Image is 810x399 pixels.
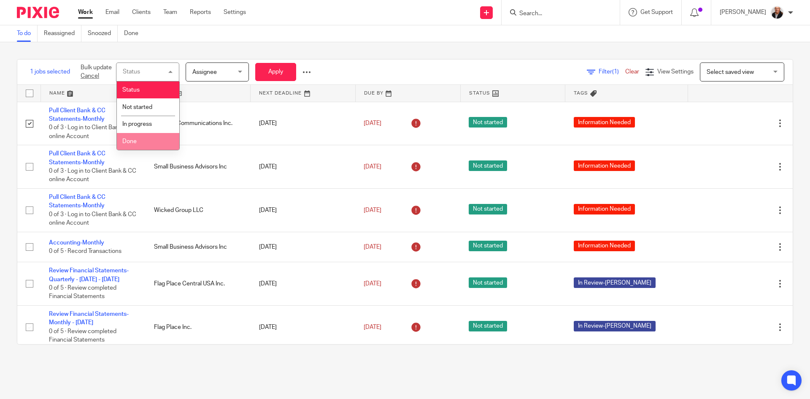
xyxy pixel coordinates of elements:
[146,145,251,189] td: Small Business Advisors Inc
[146,189,251,232] td: Wicked Group LLC
[469,277,507,288] span: Not started
[574,117,635,128] span: Information Needed
[770,6,784,19] img: Mark_107.jpg
[132,8,151,16] a: Clients
[469,117,507,128] span: Not started
[469,321,507,331] span: Not started
[49,285,116,300] span: 0 of 5 · Review completed Financial Statements
[49,328,116,343] span: 0 of 5 · Review completed Financial Statements
[251,306,356,349] td: [DATE]
[599,69,625,75] span: Filter
[146,232,251,262] td: Small Business Advisors Inc
[469,241,507,251] span: Not started
[49,108,105,122] a: Pull Client Bank & CC Statements-Monthly
[469,204,507,214] span: Not started
[255,63,296,81] button: Apply
[81,73,99,79] a: Cancel
[640,9,673,15] span: Get Support
[625,69,639,75] a: Clear
[364,281,381,287] span: [DATE]
[251,102,356,145] td: [DATE]
[574,160,635,171] span: Information Needed
[612,69,619,75] span: (1)
[49,240,104,246] a: Accounting-Monthly
[49,248,121,254] span: 0 of 5 · Record Transactions
[574,277,656,288] span: In Review-[PERSON_NAME]
[469,160,507,171] span: Not started
[146,306,251,349] td: Flag Place Inc.
[251,189,356,232] td: [DATE]
[122,104,152,110] span: Not started
[49,268,129,282] a: Review Financial Statements-Quarterly - [DATE] - [DATE]
[146,102,251,145] td: Seakrist Communications Inc.
[518,10,594,18] input: Search
[720,8,766,16] p: [PERSON_NAME]
[44,25,81,42] a: Reassigned
[124,25,145,42] a: Done
[251,145,356,189] td: [DATE]
[364,324,381,330] span: [DATE]
[49,212,136,226] span: 0 of 3 · Log in to Client Bank & CC online Account
[251,232,356,262] td: [DATE]
[122,121,152,127] span: In progress
[364,244,381,250] span: [DATE]
[105,8,119,16] a: Email
[49,311,129,326] a: Review Financial Statements-Monthly - [DATE]
[574,204,635,214] span: Information Needed
[122,138,137,144] span: Done
[192,69,217,75] span: Assignee
[123,69,140,75] div: Status
[364,164,381,170] span: [DATE]
[574,321,656,331] span: In Review-[PERSON_NAME]
[163,8,177,16] a: Team
[364,120,381,126] span: [DATE]
[88,25,118,42] a: Snoozed
[190,8,211,16] a: Reports
[574,91,588,95] span: Tags
[707,69,754,75] span: Select saved view
[78,8,93,16] a: Work
[81,63,112,81] p: Bulk update
[49,168,136,183] span: 0 of 3 · Log in to Client Bank & CC online Account
[49,194,105,209] a: Pull Client Bank & CC Statements-Monthly
[122,87,140,93] span: Status
[146,262,251,306] td: Flag Place Central USA Inc.
[49,151,105,165] a: Pull Client Bank & CC Statements-Monthly
[657,69,694,75] span: View Settings
[574,241,635,251] span: Information Needed
[251,262,356,306] td: [DATE]
[224,8,246,16] a: Settings
[17,25,38,42] a: To do
[364,207,381,213] span: [DATE]
[30,68,70,76] span: 1 jobs selected
[49,125,136,139] span: 0 of 3 · Log in to Client Bank & CC online Account
[17,7,59,18] img: Pixie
